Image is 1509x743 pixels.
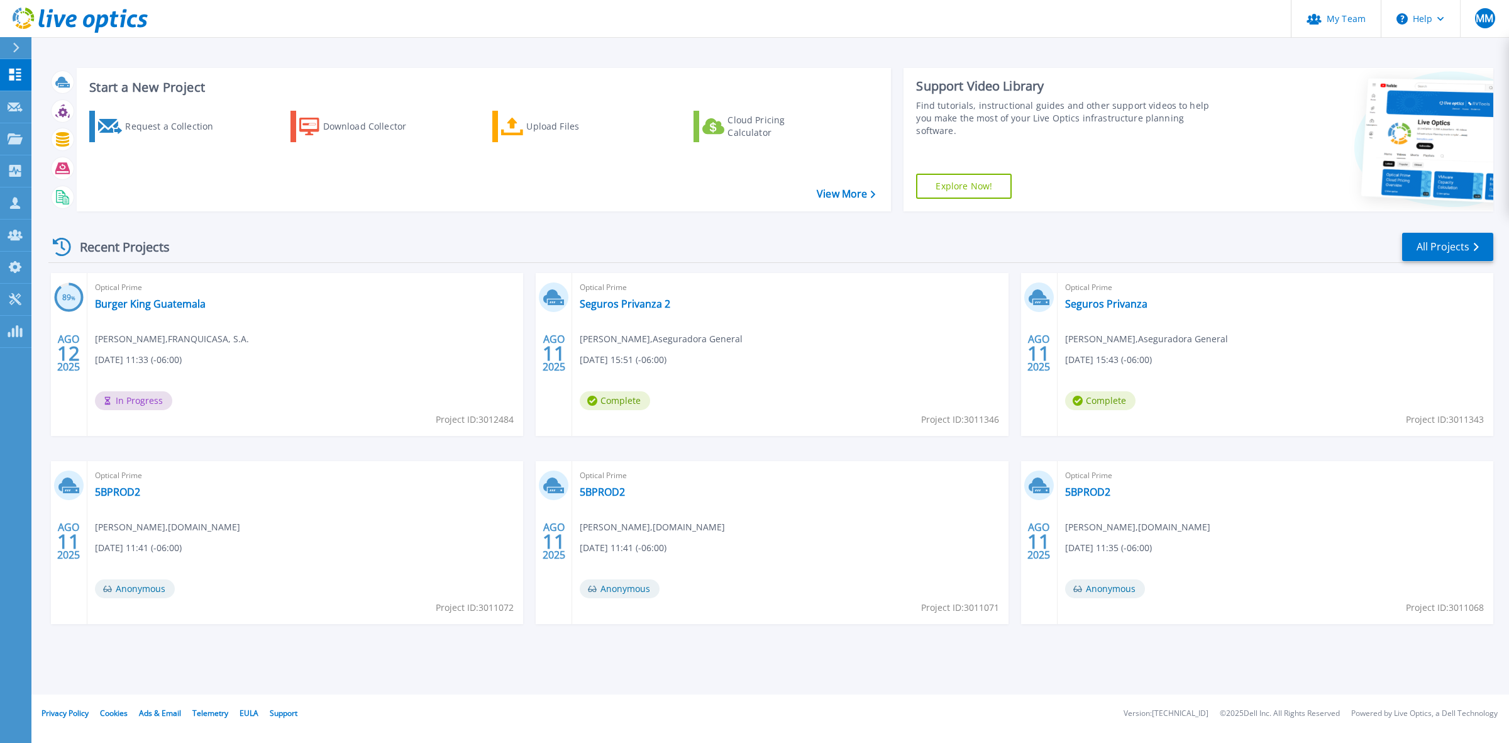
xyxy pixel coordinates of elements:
h3: 89 [54,291,84,305]
div: AGO 2025 [1027,518,1051,564]
span: Optical Prime [95,469,516,483]
span: Complete [1065,391,1136,410]
a: Privacy Policy [41,708,89,718]
span: [PERSON_NAME] , FRANQUICASA, S.A. [95,332,249,346]
li: © 2025 Dell Inc. All Rights Reserved [1220,710,1340,718]
span: Project ID: 3011343 [1406,413,1484,427]
span: 11 [57,536,80,547]
div: Download Collector [323,114,424,139]
div: AGO 2025 [57,518,80,564]
span: Optical Prime [580,281,1000,294]
span: [PERSON_NAME] , Aseguradora General [580,332,743,346]
div: Request a Collection [125,114,226,139]
div: Find tutorials, instructional guides and other support videos to help you make the most of your L... [916,99,1220,137]
li: Powered by Live Optics, a Dell Technology [1351,710,1498,718]
a: Cloud Pricing Calculator [694,111,834,142]
span: 11 [543,536,565,547]
div: Upload Files [526,114,627,139]
div: AGO 2025 [542,330,566,376]
span: 11 [1027,348,1050,359]
a: EULA [240,708,258,718]
span: [PERSON_NAME] , [DOMAIN_NAME] [95,520,240,534]
span: Optical Prime [580,469,1000,483]
a: Support [270,708,297,718]
a: Telemetry [192,708,228,718]
span: Project ID: 3012484 [436,413,514,427]
span: Complete [580,391,650,410]
span: Project ID: 3011346 [921,413,999,427]
span: Anonymous [95,579,175,598]
span: [DATE] 15:51 (-06:00) [580,353,666,367]
div: AGO 2025 [542,518,566,564]
span: [DATE] 11:41 (-06:00) [95,541,182,555]
span: Project ID: 3011068 [1406,601,1484,615]
div: Cloud Pricing Calculator [727,114,828,139]
span: [PERSON_NAME] , Aseguradora General [1065,332,1228,346]
a: Explore Now! [916,174,1012,199]
span: % [71,294,75,301]
span: Project ID: 3011071 [921,601,999,615]
span: [DATE] 11:35 (-06:00) [1065,541,1152,555]
span: In Progress [95,391,172,410]
a: Seguros Privanza 2 [580,298,670,310]
span: Anonymous [580,579,660,598]
a: 5BPROD2 [95,486,140,498]
a: All Projects [1402,233,1493,261]
span: [DATE] 11:33 (-06:00) [95,353,182,367]
li: Version: [TECHNICAL_ID] [1124,710,1208,718]
span: Optical Prime [1065,281,1486,294]
div: Recent Projects [48,232,187,262]
a: 5BPROD2 [580,486,625,498]
a: Cookies [100,708,128,718]
span: Optical Prime [95,281,516,294]
span: [DATE] 11:41 (-06:00) [580,541,666,555]
span: 11 [1027,536,1050,547]
span: Anonymous [1065,579,1145,598]
a: 5BPROD2 [1065,486,1110,498]
span: MM [1476,13,1493,23]
a: Request a Collection [89,111,229,142]
a: View More [817,188,875,200]
a: Ads & Email [139,708,181,718]
span: [PERSON_NAME] , [DOMAIN_NAME] [1065,520,1210,534]
span: Optical Prime [1065,469,1486,483]
a: Upload Files [492,111,633,142]
span: 12 [57,348,80,359]
div: AGO 2025 [1027,330,1051,376]
span: [PERSON_NAME] , [DOMAIN_NAME] [580,520,725,534]
span: [DATE] 15:43 (-06:00) [1065,353,1152,367]
a: Seguros Privanza [1065,298,1147,310]
div: AGO 2025 [57,330,80,376]
a: Download Collector [290,111,431,142]
div: Support Video Library [916,78,1220,94]
a: Burger King Guatemala [95,298,206,310]
span: 11 [543,348,565,359]
h3: Start a New Project [89,81,875,94]
span: Project ID: 3011072 [436,601,514,615]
